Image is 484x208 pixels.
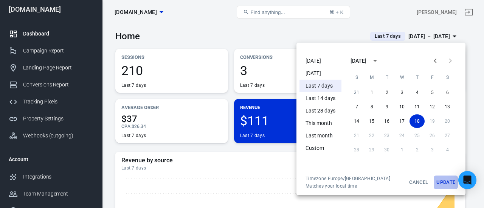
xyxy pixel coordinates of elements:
button: 31 [349,86,364,99]
span: Wednesday [395,70,409,85]
li: This month [299,117,341,129]
span: Saturday [441,70,454,85]
span: Matches your local time [306,183,390,189]
button: 8 [364,100,379,114]
li: Last 28 days [299,105,341,117]
li: [DATE] [299,55,341,67]
li: Last month [299,129,341,142]
li: [DATE] [299,67,341,80]
button: 16 [379,114,394,128]
button: 4 [410,86,425,99]
button: 5 [425,86,440,99]
button: 13 [440,100,455,114]
span: Sunday [350,70,363,85]
div: Timezone: Europe/[GEOGRAPHIC_DATA] [306,176,390,182]
li: Custom [299,142,341,154]
button: 7 [349,100,364,114]
span: Monday [365,70,379,85]
button: 2 [379,86,394,99]
button: 6 [440,86,455,99]
button: 10 [394,100,410,114]
div: [DATE] [351,57,366,65]
button: 11 [410,100,425,114]
button: 18 [410,114,425,128]
button: Update [434,176,458,189]
button: Cancel [406,176,431,189]
button: Previous month [428,53,443,68]
button: 17 [394,114,410,128]
button: 12 [425,100,440,114]
button: 1 [364,86,379,99]
button: calendar view is open, switch to year view [369,54,382,67]
button: 3 [394,86,410,99]
span: Thursday [410,70,424,85]
li: Last 14 days [299,92,341,105]
button: 9 [379,100,394,114]
span: Tuesday [380,70,394,85]
button: 15 [364,114,379,128]
button: 14 [349,114,364,128]
span: Friday [425,70,439,85]
li: Last 7 days [299,80,341,92]
div: Open Intercom Messenger [458,171,476,189]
